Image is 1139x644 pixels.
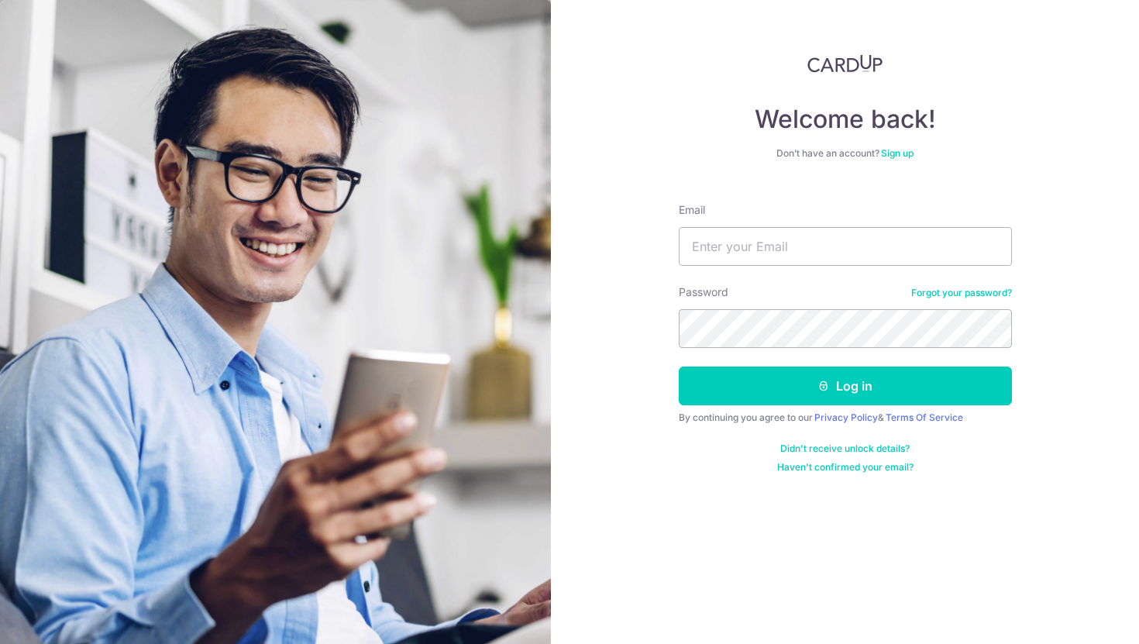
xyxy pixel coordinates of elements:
[679,284,728,300] label: Password
[881,147,914,159] a: Sign up
[886,412,963,423] a: Terms Of Service
[777,461,914,474] a: Haven't confirmed your email?
[814,412,878,423] a: Privacy Policy
[679,147,1012,160] div: Don’t have an account?
[679,227,1012,266] input: Enter your Email
[679,202,705,218] label: Email
[780,443,910,455] a: Didn't receive unlock details?
[679,367,1012,405] button: Log in
[679,104,1012,135] h4: Welcome back!
[807,54,883,73] img: CardUp Logo
[679,412,1012,424] div: By continuing you agree to our &
[911,287,1012,299] a: Forgot your password?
